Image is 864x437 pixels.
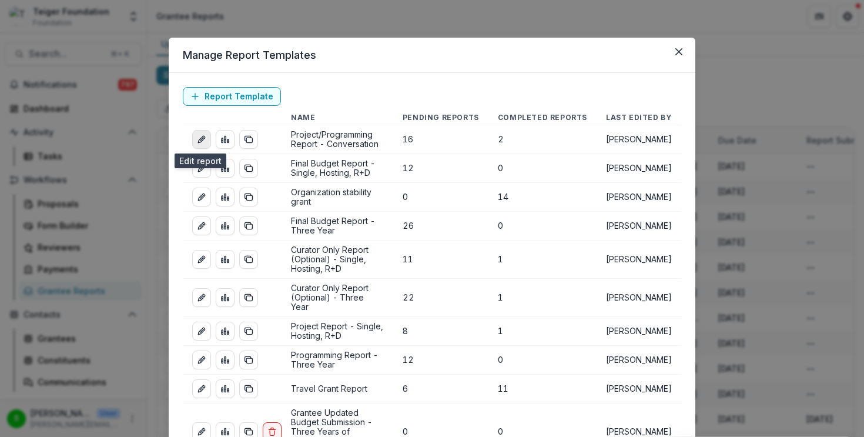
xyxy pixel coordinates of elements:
a: view-aggregated-responses [216,351,235,369]
td: Project/Programming Report - Conversation [282,125,393,154]
button: duplicate-report-responses [239,322,258,341]
a: edit-report [192,159,211,178]
td: Curator Only Report (Optional) - Three Year [282,279,393,317]
td: Project Report - Single, Hosting, R+D [282,317,393,346]
button: duplicate-report-responses [239,288,258,307]
td: [PERSON_NAME] [597,241,681,279]
a: edit-report [192,288,211,307]
td: Organization stability grant [282,183,393,212]
td: [PERSON_NAME] [597,125,681,154]
button: duplicate-report-responses [239,130,258,149]
td: 11 [393,241,488,279]
button: duplicate-report-responses [239,216,258,235]
td: 14 [488,183,597,212]
th: Last Edited By [597,111,681,125]
td: [PERSON_NAME] [597,183,681,212]
a: edit-report [192,250,211,269]
button: Close [669,42,688,61]
button: duplicate-report-responses [239,250,258,269]
a: edit-report [192,379,211,398]
td: [PERSON_NAME] [597,154,681,183]
td: [PERSON_NAME] [597,346,681,375]
a: view-aggregated-responses [216,288,235,307]
a: edit-report [192,130,211,149]
td: 1 [488,317,597,346]
td: Programming Report - Three Year [282,346,393,375]
td: 11 [488,375,597,403]
a: Report Template [183,87,281,106]
a: edit-report [192,322,211,341]
td: 16 [393,125,488,154]
a: view-aggregated-responses [216,322,235,341]
a: edit-report [192,188,211,206]
td: 0 [488,212,597,241]
a: view-aggregated-responses [216,379,235,398]
th: Pending Reports [393,111,488,125]
td: [PERSON_NAME] [597,279,681,317]
a: edit-report [192,216,211,235]
td: 0 [488,346,597,375]
button: duplicate-report-responses [239,379,258,398]
a: view-aggregated-responses [216,188,235,206]
td: [PERSON_NAME] [597,317,681,346]
td: 1 [488,279,597,317]
td: 26 [393,212,488,241]
a: edit-report [192,351,211,369]
a: view-aggregated-responses [216,250,235,269]
td: 2 [488,125,597,154]
td: Travel Grant Report [282,375,393,403]
a: view-aggregated-responses [216,130,235,149]
a: view-aggregated-responses [216,159,235,178]
td: 6 [393,375,488,403]
td: 1 [488,241,597,279]
button: duplicate-report-responses [239,159,258,178]
td: 12 [393,154,488,183]
td: 0 [393,183,488,212]
th: Name [282,111,393,125]
td: 0 [488,154,597,183]
td: 12 [393,346,488,375]
td: [PERSON_NAME] [597,212,681,241]
td: 22 [393,279,488,317]
header: Manage Report Templates [169,38,695,73]
td: Final Budget Report - Single, Hosting, R+D [282,154,393,183]
td: [PERSON_NAME] [597,375,681,403]
td: 8 [393,317,488,346]
a: view-aggregated-responses [216,216,235,235]
button: duplicate-report-responses [239,188,258,206]
button: duplicate-report-responses [239,351,258,369]
td: Final Budget Report - Three Year [282,212,393,241]
th: Completed Reports [488,111,597,125]
td: Curator Only Report (Optional) - Single, Hosting, R+D [282,241,393,279]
